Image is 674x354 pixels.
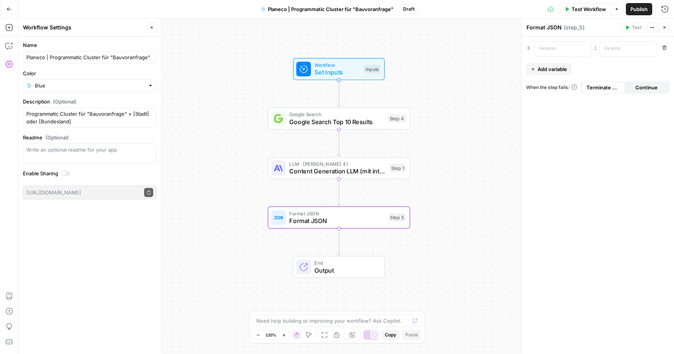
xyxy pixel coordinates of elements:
[626,3,652,15] button: Publish
[268,256,410,278] div: EndOutput
[364,65,381,73] div: Inputs
[314,61,360,68] span: Workflow
[314,259,377,267] span: End
[382,330,399,340] button: Copy
[389,213,406,222] div: Step 5
[23,170,157,177] label: Enable Sharing
[53,98,76,105] span: (Optional)
[402,330,421,340] button: Paste
[389,164,406,172] div: Step 1
[35,82,145,89] input: Blue
[630,5,648,13] span: Publish
[560,3,611,15] button: Test Workflow
[23,70,157,77] label: Color
[572,5,606,13] span: Test Workflow
[337,228,340,255] g: Edge from step_5 to end
[289,216,385,225] span: Format JSON
[337,179,340,206] g: Edge from step_1 to step_5
[622,23,645,32] button: Test
[268,58,410,80] div: WorkflowSet InputsInputs
[289,160,386,168] span: LLM · [PERSON_NAME] 4.1
[526,84,577,91] a: When the step fails:
[314,266,377,275] span: Output
[595,43,596,52] span: :
[23,24,144,31] div: Workflow Settings
[268,207,410,229] div: Format JSONFormat JSONStep 5
[23,98,157,105] label: Description
[268,5,394,13] span: Planeco | Programmatic Cluster für "Bauvoranfrage"
[23,41,157,49] label: Name
[289,166,386,176] span: Content Generation LLM (mit integrierter SEO-Optimierung)
[632,24,642,31] span: Test
[385,331,396,338] span: Copy
[266,332,276,338] span: 120%
[337,80,340,107] g: Edge from start to step_4
[289,210,385,217] span: Format JSON
[268,108,410,130] div: Google SearchGoogle Search Top 10 ResultsStep 4
[527,24,562,31] textarea: Format JSON
[587,84,621,91] span: Terminate Workflow
[538,65,567,73] span: Add variable
[289,117,384,126] span: Google Search Top 10 Results
[405,331,418,338] span: Paste
[45,134,69,141] span: (Optional)
[26,110,153,125] textarea: Programmatic Cluster für "Bauvoranfrage" + [Stadt] oder [Bundesland]
[23,134,157,141] label: Readme
[289,111,384,118] span: Google Search
[314,68,360,77] span: Set Inputs
[526,63,572,75] button: Add variable
[268,157,410,179] div: LLM · [PERSON_NAME] 4.1Content Generation LLM (mit integrierter SEO-Optimierung)Step 1
[625,81,668,94] button: Continue
[564,24,585,31] span: ( step_5 )
[403,6,415,13] span: Draft
[388,115,406,123] div: Step 4
[26,53,153,61] input: Untitled
[635,84,658,91] span: Continue
[256,3,398,15] button: Planeco | Programmatic Cluster für "Bauvoranfrage"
